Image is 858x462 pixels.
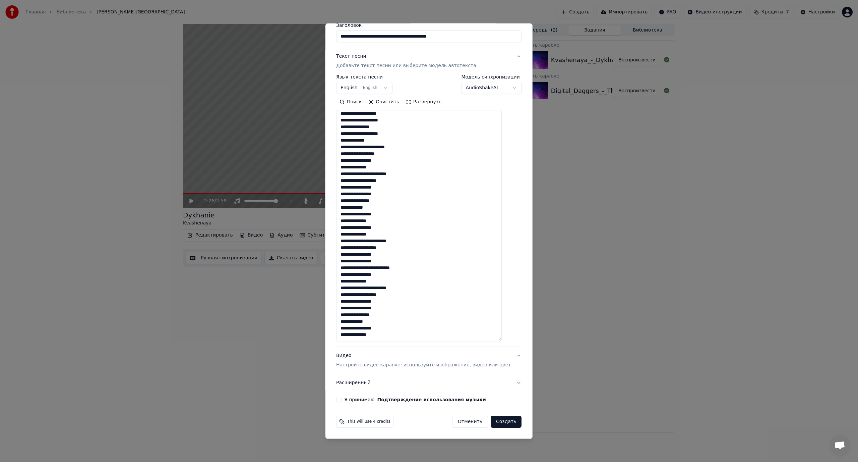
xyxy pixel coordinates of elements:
[336,63,476,69] p: Добавьте текст песни или выберите модель автотекста
[347,419,390,425] span: This will use 4 credits
[336,75,392,80] label: Язык текста песни
[491,416,522,428] button: Создать
[336,75,522,347] div: Текст песниДобавьте текст песни или выберите модель автотекста
[336,48,522,75] button: Текст песниДобавьте текст песни или выберите модель автотекста
[452,416,488,428] button: Отменить
[365,97,403,108] button: Очистить
[336,97,365,108] button: Поиск
[336,374,522,392] button: Расширенный
[344,398,486,402] label: Я принимаю
[377,398,486,402] button: Я принимаю
[336,347,522,374] button: ВидеоНастройте видео караоке: используйте изображение, видео или цвет
[336,53,366,60] div: Текст песни
[336,23,522,28] label: Заголовок
[403,97,445,108] button: Развернуть
[336,362,511,369] p: Настройте видео караоке: используйте изображение, видео или цвет
[462,75,522,80] label: Модель синхронизации
[336,353,511,369] div: Видео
